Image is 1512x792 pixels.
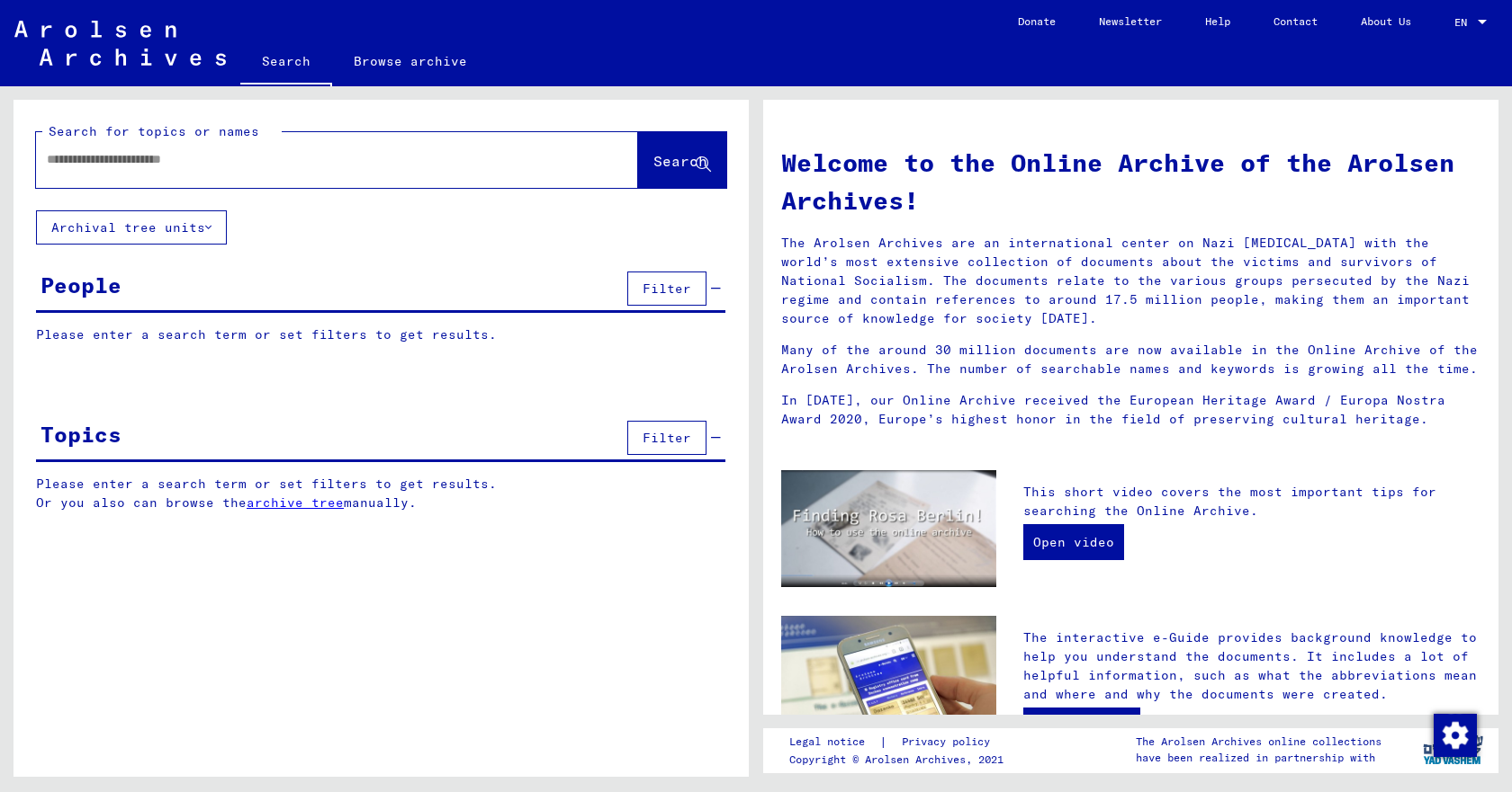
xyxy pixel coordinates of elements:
[240,40,332,86] a: Search
[627,271,706,306] button: Filter
[1433,713,1476,756] div: Change consent
[1136,750,1381,766] p: have been realized in partnership with
[781,391,1480,429] p: In [DATE], our Online Archive received the European Heritage Award / Europa Nostra Award 2020, Eu...
[781,144,1480,219] h1: Welcome to the Online Archive of the Arolsen Archives!
[1023,483,1480,521] p: This short video covers the most important tips for searching the Online Archive.
[1023,524,1124,560] a: Open video
[643,280,691,297] span: Filter
[247,494,344,511] a: archive tree
[332,40,489,83] a: Browse archive
[781,470,996,587] img: video.jpg
[638,132,726,188] button: Search
[789,752,1012,768] p: Copyright © Arolsen Archives, 2021
[1454,16,1474,29] span: EN
[1023,628,1480,704] p: The interactive e-Guide provides background knowledge to help you understand the documents. It in...
[643,430,691,446] span: Filter
[781,234,1480,328] p: The Arolsen Archives are an international center on Nazi [MEDICAL_DATA] with the world’s most ext...
[627,421,706,455] button: Filter
[14,21,226,66] img: Arolsen_neg.svg
[1023,707,1140,743] a: Open e-Guide
[653,152,707,170] span: Search
[36,210,227,245] button: Archival tree units
[781,616,996,760] img: eguide.jpg
[887,733,1012,752] a: Privacy policy
[789,733,879,752] a: Legal notice
[781,341,1480,378] p: Many of the around 30 million documents are now available in the Online Archive of the Arolsen Ar...
[789,733,1012,752] div: |
[1434,714,1477,757] img: Change consent
[1136,734,1381,750] p: The Arolsen Archives online collections
[40,418,121,450] div: Topics
[1419,727,1487,772] img: yv_logo.png
[40,269,121,301] div: People
[36,475,726,512] p: Please enter a search term or set filters to get results. Or you also can browse the manually.
[49,123,259,139] mat-label: Search for topics or names
[36,325,725,344] p: Please enter a search term or set filters to get results.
